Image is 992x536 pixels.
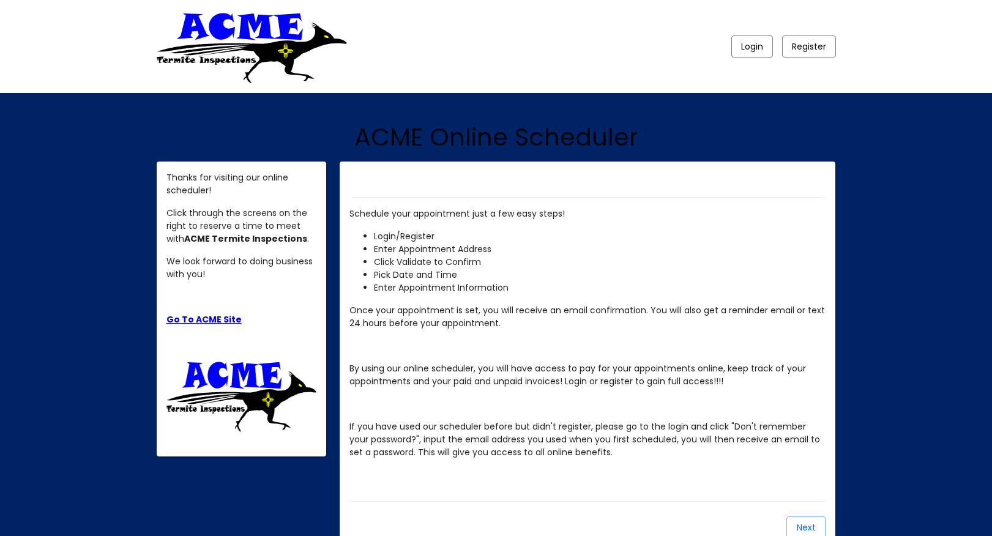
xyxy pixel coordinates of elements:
li: Enter Appointment Information [374,281,826,294]
li: Click Validate to Confirm [374,256,826,269]
strong: ACME Termite Inspections [184,233,307,245]
li: Pick Date and Time [374,269,826,281]
span: Register [792,40,826,53]
span: Login [741,40,763,53]
button: Register [782,35,836,58]
p: We look forward to doing business with you! [166,255,317,281]
p: By using our online scheduler, you will have access to pay for your appointments online, keep tra... [349,362,826,388]
p: If you have used our scheduler before but didn't register, please go to the login and click "Don'... [349,420,826,459]
img: ttu_4460907765809774511.png [166,359,317,432]
p: Click through the screens on the right to reserve a time to meet with . [166,207,317,245]
button: Login [731,35,773,58]
span: Next [797,521,816,534]
p: Once your appointment is set, you will receive an email confirmation. You will also get a reminde... [349,304,826,330]
h1: ACME Online Scheduler [157,122,836,152]
a: Go To ACME Site [166,313,242,326]
li: Login/Register [374,230,826,243]
p: Thanks for visiting our online scheduler! [166,171,317,197]
p: Schedule your appointment just a few easy steps! [349,207,826,220]
li: Enter Appointment Address [374,243,826,256]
